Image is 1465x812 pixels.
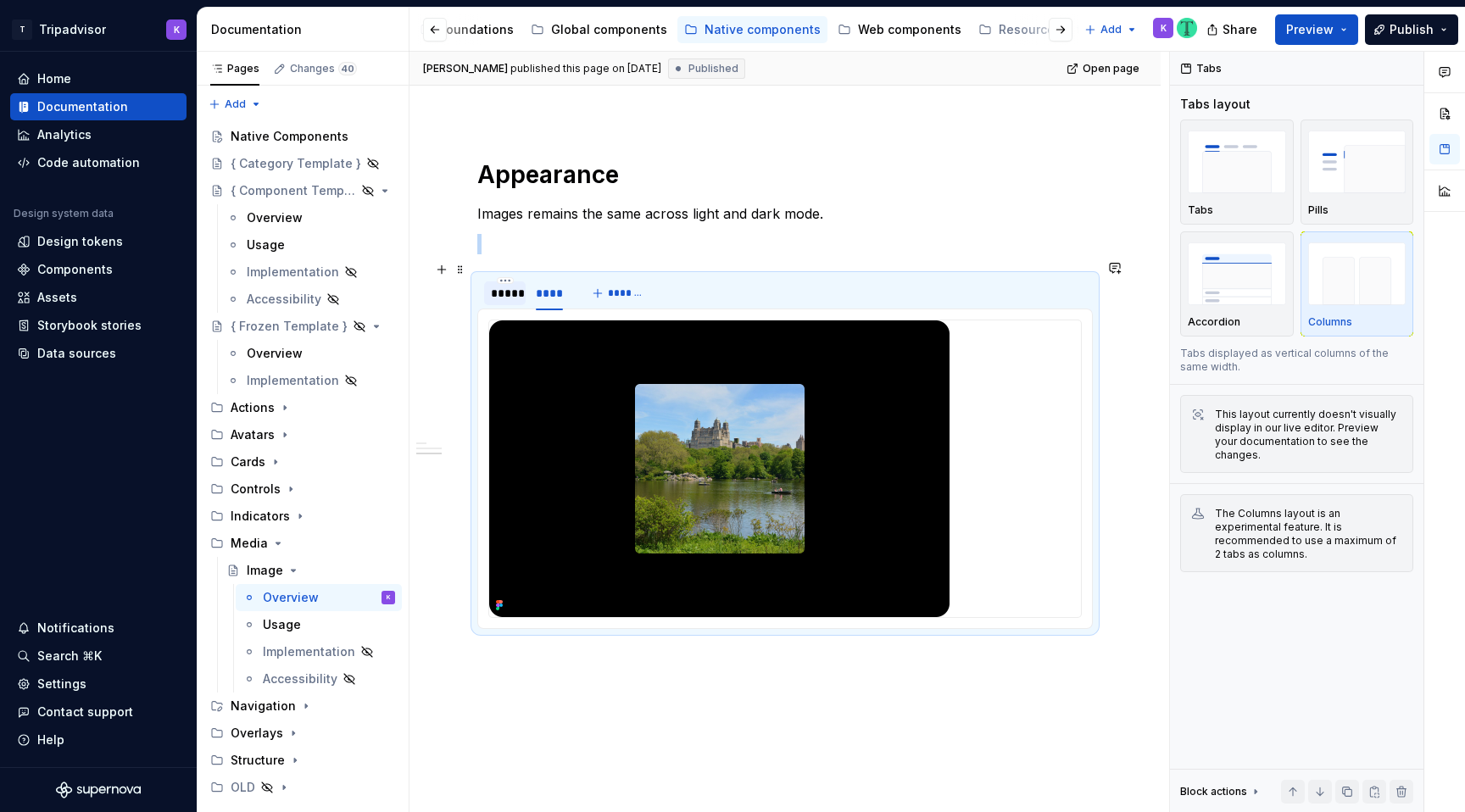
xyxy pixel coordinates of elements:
span: Open page [1083,62,1139,75]
p: Columns [1308,315,1352,329]
div: Settings [37,676,86,692]
a: Storybook stories [10,312,187,339]
a: Usage [220,231,402,259]
a: Data sources [10,340,187,367]
div: Notifications [37,620,114,637]
div: Page tree [203,123,402,801]
div: Implementation [263,643,355,660]
div: Storybook stories [37,317,142,334]
p: Tabs displayed as vertical columns of the same width. [1180,347,1413,374]
a: Assets [10,284,187,311]
button: placeholderTabs [1180,120,1294,225]
img: placeholder [1188,131,1286,192]
div: This layout currently doesn't visually display in our live editor. Preview your documentation to ... [1215,408,1402,462]
a: Resources & tools [972,16,1132,43]
div: Design tokens [37,233,123,250]
div: Native components [705,21,821,38]
div: Actions [231,399,275,416]
a: Implementation [220,367,402,394]
div: Block actions [1180,785,1247,798]
a: Code automation [10,149,187,176]
h1: Appearance [477,159,1093,190]
p: Pills [1308,203,1329,217]
button: Search ⌘K [10,642,187,670]
button: placeholderAccordion [1180,231,1294,336]
span: Add [225,97,246,111]
div: Implementation [247,264,339,281]
div: Analytics [37,126,92,143]
p: Images remains the same across light and dark mode. [477,203,1093,224]
a: Native components [677,16,827,43]
div: Overlays [203,720,402,747]
div: Usage [263,616,301,633]
div: Tabs layout [1180,96,1251,113]
div: Accessibility [247,291,321,308]
a: Settings [10,670,187,698]
a: Overview [220,340,402,367]
span: 40 [338,62,357,75]
a: Home [10,65,187,92]
a: Global components [524,16,674,43]
a: Overview [220,204,402,231]
button: Share [1198,14,1268,45]
button: Add [203,92,267,116]
div: published this page on [DATE] [510,62,661,75]
div: Contact support [37,704,133,720]
div: Indicators [231,508,290,525]
div: Web components [858,21,961,38]
a: Open page [1061,57,1147,81]
div: Cards [231,453,265,470]
div: Global components [551,21,667,38]
span: Published [688,62,738,75]
div: Media [203,530,402,557]
div: Navigation [203,692,402,720]
a: Implementation [220,259,402,286]
a: Usage [236,611,402,638]
a: Web components [831,16,968,43]
svg: Supernova Logo [56,781,141,798]
a: OverviewK [236,584,402,611]
div: Overview [263,589,319,606]
button: Publish [1365,14,1458,45]
a: Components [10,256,187,283]
button: Help [10,726,187,754]
div: OLD [203,774,402,801]
div: Resources & tools [999,21,1106,38]
div: Native Components [231,128,348,145]
div: Assets [37,289,77,306]
button: Notifications [10,615,187,642]
div: K [387,589,391,606]
div: Components [37,261,113,278]
div: K [1161,21,1167,35]
div: K [174,23,180,36]
img: Thomas Dittmer [1177,18,1197,38]
div: Usage [247,236,285,253]
span: Add [1100,23,1122,36]
img: d4527f75-1899-4254-aa53-bc16d22b5d1c.png [489,320,950,617]
div: Actions [203,394,402,421]
div: Accessibility [263,670,337,687]
button: TTripadvisorK [3,11,193,47]
div: OLD [231,779,255,796]
button: placeholderPills [1301,120,1414,225]
div: Cards [203,448,402,476]
a: Documentation [10,93,187,120]
div: The Columns layout is an experimental feature. It is recommended to use a maximum of 2 tabs as co... [1215,507,1402,561]
div: Structure [203,747,402,774]
a: Implementation [236,638,402,665]
div: Code automation [37,154,140,171]
div: Documentation [37,98,128,115]
a: { Component Template } [203,177,402,204]
div: Navigation [231,698,296,715]
div: Page tree [131,13,788,47]
div: Help [37,731,64,748]
div: Tripadvisor [39,21,106,38]
button: Contact support [10,698,187,726]
span: Share [1223,21,1257,38]
a: { Category Template } [203,150,402,177]
div: Media [231,535,268,552]
a: Image [220,557,402,584]
div: Overview [247,209,303,226]
div: Avatars [231,426,275,443]
div: Block actions [1180,780,1262,804]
